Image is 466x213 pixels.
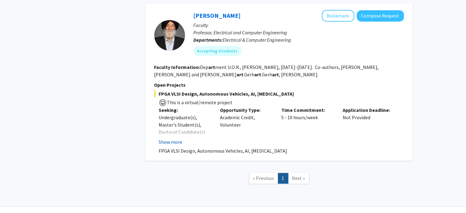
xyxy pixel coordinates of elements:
p: Open Projects [154,81,404,89]
iframe: Chat [5,185,26,208]
span: Electrical & Computer Engineering [223,37,291,43]
b: art [209,64,215,70]
span: « Previous [253,175,274,181]
mat-chip: Accepting Students [194,46,241,56]
p: Professor, Electrical and Computer Engineering [194,29,404,36]
b: art [272,71,279,78]
div: Not Provided [338,106,399,146]
span: FPGA VLSI Design, Autonomous Vehicles, AI, [MEDICAL_DATA] [154,90,404,97]
button: Show more [159,138,183,146]
a: Next Page [288,173,309,184]
p: Faculty [194,21,404,29]
b: art [255,71,261,78]
button: Add Harpreet Singh to Bookmarks [322,10,354,21]
p: Seeking: [159,106,211,114]
b: art [237,71,244,78]
a: [PERSON_NAME] [194,12,241,19]
span: Next » [292,175,305,181]
div: Undergraduate(s), Master's Student(s), Doctoral Candidate(s) (PhD, MD, DMD, PharmD, etc.), Postdo... [159,114,211,187]
button: Compose Request to Harpreet Singh [357,10,404,21]
fg-read-more: Dep ment U.O.R., [PERSON_NAME], [DATE]-[DATE]. Co-authors, [PERSON_NAME], [PERSON_NAME] and [PERS... [154,64,379,78]
p: FPGA VLSI Design, Autonomous Vehicles, AI, [MEDICAL_DATA] [159,147,404,154]
span: This is a virtual/remote project [167,99,233,105]
b: Faculty Information: [154,64,200,70]
p: Application Deadline: [343,106,395,114]
div: 5 - 10 hours/week [277,106,338,146]
div: Academic Credit, Volunteer [215,106,277,146]
b: Departments: [194,37,223,43]
nav: Page navigation [146,167,413,192]
a: Previous Page [249,173,278,184]
p: Time Commitment: [281,106,333,114]
p: Opportunity Type: [220,106,272,114]
a: 1 [278,173,288,184]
